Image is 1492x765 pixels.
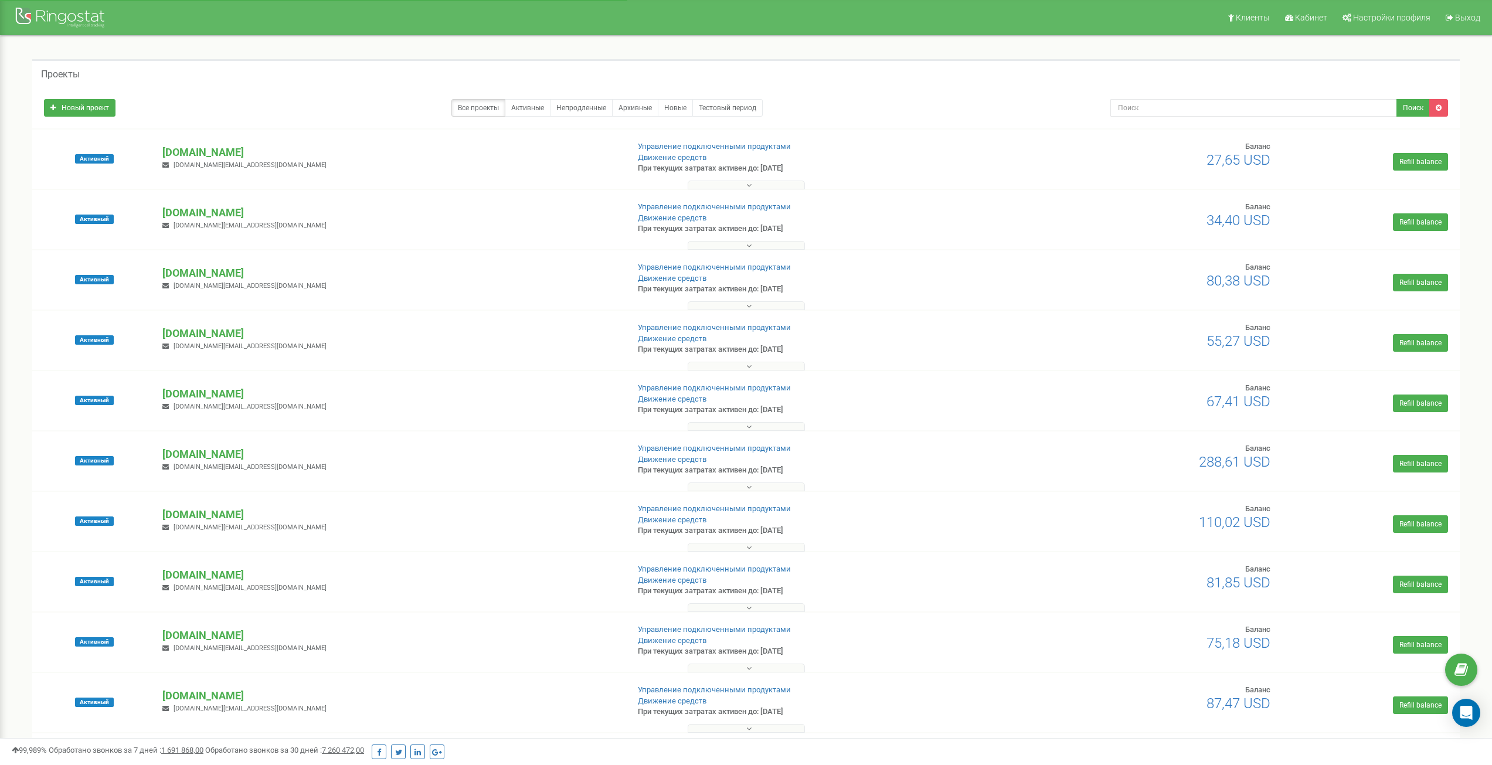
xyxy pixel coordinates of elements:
a: Refill balance [1393,515,1448,533]
a: Движение средств [638,455,706,464]
span: Баланс [1245,202,1270,211]
a: Refill balance [1393,696,1448,714]
span: Активный [75,396,114,405]
a: Refill balance [1393,576,1448,593]
span: Активный [75,456,114,465]
a: Refill balance [1393,153,1448,171]
img: Ringostat Logo [15,5,108,32]
span: Активный [75,215,114,224]
p: [DOMAIN_NAME] [162,628,618,643]
p: При текущих затратах активен до: [DATE] [638,163,976,174]
span: Баланс [1245,504,1270,513]
a: Управление подключенными продуктами [638,383,791,392]
span: Баланс [1245,625,1270,634]
p: При текущих затратах активен до: [DATE] [638,404,976,416]
span: Баланс [1245,383,1270,392]
span: Баланс [1245,323,1270,332]
a: Движение средств [638,395,706,403]
span: Активный [75,154,114,164]
span: [DOMAIN_NAME][EMAIL_ADDRESS][DOMAIN_NAME] [174,403,327,410]
span: 27,65 USD [1206,152,1270,168]
span: [DOMAIN_NAME][EMAIL_ADDRESS][DOMAIN_NAME] [174,342,327,350]
a: Refill balance [1393,395,1448,412]
span: 34,40 USD [1206,212,1270,229]
span: [DOMAIN_NAME][EMAIL_ADDRESS][DOMAIN_NAME] [174,705,327,712]
p: [DOMAIN_NAME] [162,567,618,583]
button: Поиск [1396,99,1430,117]
span: 288,61 USD [1199,454,1270,470]
p: При текущих затратах активен до: [DATE] [638,706,976,718]
span: Выход [1455,13,1480,22]
span: Баланс [1245,444,1270,453]
span: [DOMAIN_NAME][EMAIL_ADDRESS][DOMAIN_NAME] [174,463,327,471]
span: 87,47 USD [1206,695,1270,712]
a: Движение средств [638,334,706,343]
span: [DOMAIN_NAME][EMAIL_ADDRESS][DOMAIN_NAME] [174,523,327,531]
a: Архивные [612,99,658,117]
a: Движение средств [638,515,706,524]
span: Баланс [1245,565,1270,573]
span: Настройки профиля [1353,13,1430,22]
a: Refill balance [1393,334,1448,352]
span: [DOMAIN_NAME][EMAIL_ADDRESS][DOMAIN_NAME] [174,282,327,290]
a: Управление подключенными продуктами [638,323,791,332]
p: [DOMAIN_NAME] [162,447,618,462]
p: [DOMAIN_NAME] [162,688,618,703]
a: Тестовый период [692,99,763,117]
span: Клиенты [1236,13,1270,22]
span: Активный [75,335,114,345]
p: При текущих затратах активен до: [DATE] [638,646,976,657]
a: Движение средств [638,153,706,162]
p: При текущих затратах активен до: [DATE] [638,465,976,476]
a: Непродленные [550,99,613,117]
span: Баланс [1245,142,1270,151]
span: Кабинет [1295,13,1327,22]
p: При текущих затратах активен до: [DATE] [638,284,976,295]
span: Активный [75,275,114,284]
span: Баланс [1245,685,1270,694]
a: Управление подключенными продуктами [638,142,791,151]
span: Баланс [1245,263,1270,271]
span: [DOMAIN_NAME][EMAIL_ADDRESS][DOMAIN_NAME] [174,644,327,652]
p: [DOMAIN_NAME] [162,145,618,160]
a: Refill balance [1393,274,1448,291]
span: [DOMAIN_NAME][EMAIL_ADDRESS][DOMAIN_NAME] [174,161,327,169]
a: Управление подключенными продуктами [638,625,791,634]
span: 99,989% [12,746,47,754]
a: Движение средств [638,636,706,645]
u: 7 260 472,00 [322,746,364,754]
p: [DOMAIN_NAME] [162,326,618,341]
span: Обработано звонков за 30 дней : [205,746,364,754]
span: Активный [75,516,114,526]
p: [DOMAIN_NAME] [162,386,618,402]
a: Новые [658,99,693,117]
span: 55,27 USD [1206,333,1270,349]
a: Управление подключенными продуктами [638,565,791,573]
input: Поиск [1110,99,1397,117]
a: Refill balance [1393,455,1448,472]
a: Refill balance [1393,636,1448,654]
p: [DOMAIN_NAME] [162,507,618,522]
h5: Проекты [41,69,80,80]
a: Управление подключенными продуктами [638,202,791,211]
span: [DOMAIN_NAME][EMAIL_ADDRESS][DOMAIN_NAME] [174,584,327,591]
span: Обработано звонков за 7 дней : [49,746,203,754]
span: 67,41 USD [1206,393,1270,410]
a: Активные [505,99,550,117]
p: При текущих затратах активен до: [DATE] [638,586,976,597]
a: Управление подключенными продуктами [638,444,791,453]
span: Активный [75,637,114,647]
span: 81,85 USD [1206,574,1270,591]
span: 80,38 USD [1206,273,1270,289]
p: При текущих затратах активен до: [DATE] [638,223,976,234]
p: [DOMAIN_NAME] [162,266,618,281]
span: Активный [75,698,114,707]
a: Refill balance [1393,213,1448,231]
a: Управление подключенными продуктами [638,263,791,271]
a: Управление подключенными продуктами [638,504,791,513]
span: 75,18 USD [1206,635,1270,651]
a: Движение средств [638,576,706,584]
p: При текущих затратах активен до: [DATE] [638,344,976,355]
a: Движение средств [638,274,706,283]
u: 1 691 868,00 [161,746,203,754]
